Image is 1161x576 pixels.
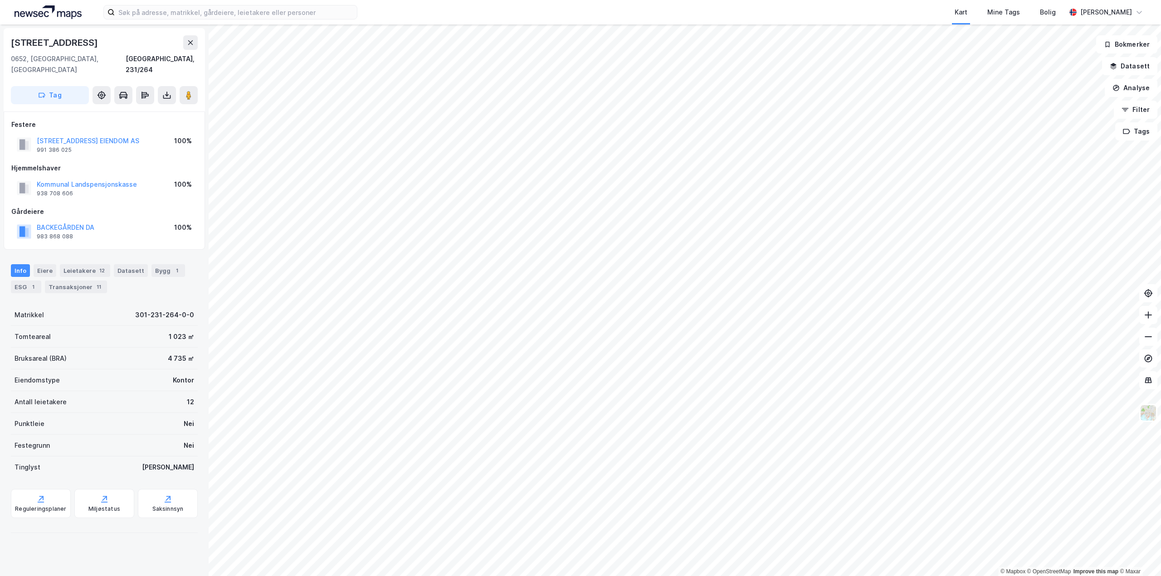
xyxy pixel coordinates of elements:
div: 100% [174,222,192,233]
div: 4 735 ㎡ [168,353,194,364]
div: [STREET_ADDRESS] [11,35,100,50]
div: Eiere [34,264,56,277]
div: Leietakere [60,264,110,277]
div: 991 386 025 [37,146,72,154]
div: Punktleie [15,418,44,429]
div: Festegrunn [15,440,50,451]
div: Gårdeiere [11,206,197,217]
button: Tag [11,86,89,104]
div: Kontor [173,375,194,386]
div: ESG [11,281,41,293]
div: Saksinnsyn [152,505,184,513]
div: Antall leietakere [15,397,67,407]
div: 938 708 606 [37,190,73,197]
div: Info [11,264,30,277]
div: 1 [29,282,38,291]
div: 983 868 088 [37,233,73,240]
div: 11 [94,282,103,291]
div: Kontrollprogram for chat [1116,532,1161,576]
button: Datasett [1102,57,1157,75]
div: 1 [172,266,181,275]
div: 100% [174,136,192,146]
div: 1 023 ㎡ [169,331,194,342]
div: Matrikkel [15,310,44,320]
div: Mine Tags [987,7,1020,18]
iframe: Chat Widget [1116,532,1161,576]
div: Bruksareal (BRA) [15,353,67,364]
button: Filter [1114,101,1157,119]
div: Bolig [1040,7,1056,18]
img: Z [1140,404,1157,421]
div: Tomteareal [15,331,51,342]
div: 12 [187,397,194,407]
button: Tags [1115,122,1157,140]
div: Eiendomstype [15,375,60,386]
div: 0652, [GEOGRAPHIC_DATA], [GEOGRAPHIC_DATA] [11,53,126,75]
div: Hjemmelshaver [11,163,197,174]
div: [PERSON_NAME] [1080,7,1132,18]
div: Tinglyst [15,462,40,473]
div: Miljøstatus [88,505,120,513]
a: Improve this map [1073,568,1118,575]
input: Søk på adresse, matrikkel, gårdeiere, leietakere eller personer [115,5,357,19]
a: OpenStreetMap [1027,568,1071,575]
button: Bokmerker [1096,35,1157,53]
a: Mapbox [1000,568,1025,575]
button: Analyse [1105,79,1157,97]
div: Datasett [114,264,148,277]
div: [GEOGRAPHIC_DATA], 231/264 [126,53,198,75]
div: 100% [174,179,192,190]
div: Nei [184,440,194,451]
div: 12 [98,266,107,275]
div: [PERSON_NAME] [142,462,194,473]
div: Transaksjoner [45,281,107,293]
img: logo.a4113a55bc3d86da70a041830d287a7e.svg [15,5,82,19]
div: Nei [184,418,194,429]
div: Bygg [151,264,185,277]
div: Reguleringsplaner [15,505,66,513]
div: Festere [11,119,197,130]
div: 301-231-264-0-0 [135,310,194,320]
div: Kart [955,7,967,18]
